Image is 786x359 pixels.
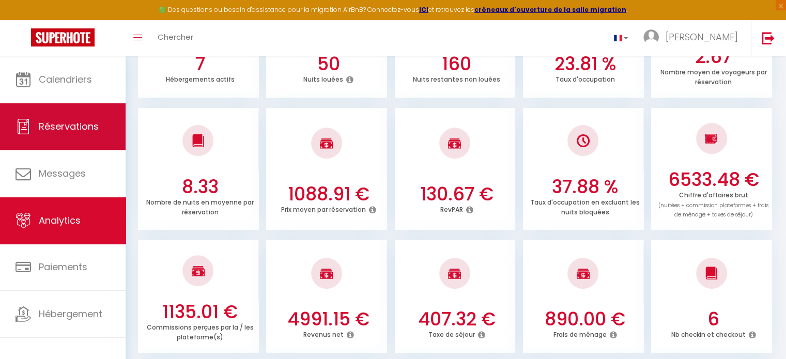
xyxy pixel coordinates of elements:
[474,5,626,14] a: créneaux d'ouverture de la salle migration
[144,301,256,323] h3: 1135.01 €
[762,32,775,44] img: logout
[39,167,86,180] span: Messages
[530,196,640,216] p: Taux d'occupation en excluant les nuits bloquées
[657,169,769,191] h3: 6533.48 €
[636,20,751,56] a: ... [PERSON_NAME]
[150,20,201,56] a: Chercher
[660,66,766,86] p: Nombre moyen de voyageurs par réservation
[144,176,256,198] h3: 8.33
[158,32,193,42] span: Chercher
[553,328,607,339] p: Frais de ménage
[440,203,463,214] p: RevPAR
[147,321,254,341] p: Commissions perçues par la / les plateforme(s)
[529,53,641,75] h3: 23.81 %
[400,183,513,205] h3: 130.67 €
[666,30,738,43] span: [PERSON_NAME]
[413,73,500,84] p: Nuits restantes non louées
[146,196,254,216] p: Nombre de nuits en moyenne par réservation
[556,73,615,84] p: Taux d'occupation
[400,53,513,75] h3: 160
[31,28,95,46] img: Super Booking
[272,183,384,205] h3: 1088.91 €
[39,260,87,273] span: Paiements
[658,201,768,219] span: (nuitées + commission plateformes + frais de ménage + taxes de séjour)
[281,203,365,214] p: Prix moyen par réservation
[657,308,769,330] h3: 6
[529,176,641,198] h3: 37.88 %
[428,328,475,339] p: Taxe de séjour
[400,308,513,330] h3: 407.32 €
[303,328,343,339] p: Revenus net
[39,73,92,86] span: Calendriers
[144,53,256,75] h3: 7
[577,134,590,147] img: NO IMAGE
[39,307,102,320] span: Hébergement
[8,4,39,35] button: Ouvrir le widget de chat LiveChat
[272,308,384,330] h3: 4991.15 €
[419,5,428,14] a: ICI
[658,189,768,219] p: Chiffre d'affaires brut
[166,73,235,84] p: Hébergements actifs
[529,308,641,330] h3: 890.00 €
[705,132,718,145] img: NO IMAGE
[643,29,659,45] img: ...
[657,46,769,68] h3: 2.67
[39,120,99,133] span: Réservations
[272,53,384,75] h3: 50
[39,214,81,227] span: Analytics
[303,73,343,84] p: Nuits louées
[671,328,745,339] p: Nb checkin et checkout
